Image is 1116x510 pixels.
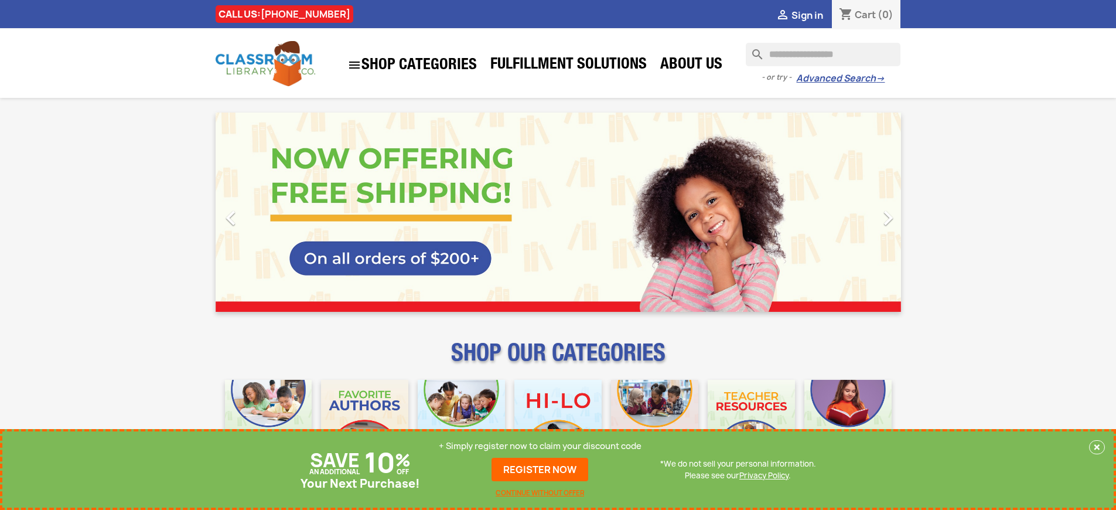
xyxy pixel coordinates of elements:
img: CLC_Favorite_Authors_Mobile.jpg [321,380,408,467]
a: Advanced Search→ [796,73,885,84]
i:  [873,203,903,233]
a: SHOP CATEGORIES [342,52,483,78]
a:  Sign in [776,9,823,22]
i: search [746,43,760,57]
img: CLC_HiLo_Mobile.jpg [514,380,602,467]
span: Sign in [791,9,823,22]
p: SHOP OUR CATEGORIES [216,349,901,370]
img: CLC_Teacher_Resources_Mobile.jpg [708,380,795,467]
i:  [216,203,245,233]
span: Cart [855,8,876,21]
a: Previous [216,113,319,312]
input: Search [746,43,900,66]
i:  [347,58,361,72]
span: → [876,73,885,84]
img: CLC_Fiction_Nonfiction_Mobile.jpg [611,380,698,467]
span: - or try - [762,72,796,83]
img: CLC_Phonics_And_Decodables_Mobile.jpg [418,380,505,467]
img: CLC_Dyslexia_Mobile.jpg [804,380,892,467]
ul: Carousel container [216,113,901,312]
i:  [776,9,790,23]
a: Next [798,113,901,312]
a: [PHONE_NUMBER] [261,8,350,21]
i: shopping_cart [839,8,853,22]
a: Fulfillment Solutions [484,54,653,77]
span: (0) [878,8,893,21]
img: CLC_Bulk_Mobile.jpg [225,380,312,467]
a: About Us [654,54,728,77]
img: Classroom Library Company [216,41,315,86]
div: CALL US: [216,5,353,23]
